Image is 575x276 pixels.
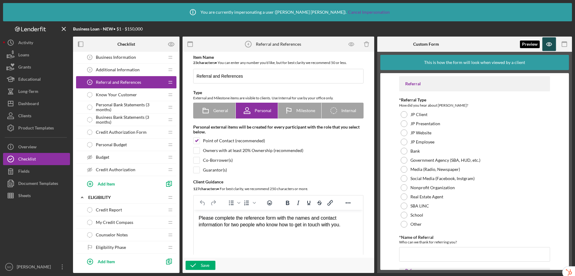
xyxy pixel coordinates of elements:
div: Clients [18,110,31,123]
a: Grants [3,61,70,73]
span: My Credit Compass [96,220,133,225]
div: ELIGIBILITY [88,195,164,200]
button: Educational [3,73,70,85]
b: 127 character s • [193,186,219,191]
button: Strikethrough [314,199,325,207]
button: Document Templates [3,177,70,189]
div: Loans [18,49,29,62]
label: Other [410,222,422,227]
b: Custom Form [413,42,439,47]
div: How did you hear about [PERSON_NAME]? [399,102,550,108]
tspan: 4 [247,42,249,46]
button: Bold [282,199,293,207]
button: Product Templates [3,122,70,134]
span: Personal Budget [96,142,127,147]
div: Who can we thank for referring you? [399,240,550,244]
div: Referral and References [256,42,301,47]
tspan: 4 [89,81,91,84]
a: Fields [3,165,70,177]
div: Numbered list [242,199,257,207]
div: Add Item [98,178,115,189]
div: Add Item [98,256,115,267]
span: Business Bank Statements (3 months) [96,115,164,125]
label: JP Client [410,112,427,117]
div: Overview [18,141,37,154]
div: Item Name [193,55,364,60]
button: Sheets [3,189,70,202]
a: Clients [3,110,70,122]
span: Business Information [96,55,136,60]
span: Credit Authorization [96,167,135,172]
div: References [405,268,544,273]
button: Add Item [82,178,161,190]
div: Client Guidance [193,179,364,184]
label: Nonprofit Organization [410,185,455,190]
tspan: 3 [89,68,91,71]
label: JP Presentation [410,121,440,126]
label: Government Agency (SBA, HUD, etc.) [410,158,480,163]
span: Internal [341,108,356,113]
button: Long-Term [3,85,70,97]
div: Fields [18,165,30,179]
button: Add Item [82,255,161,267]
div: Product Templates [18,122,54,136]
span: Personal [255,108,271,113]
label: SBA LINC [410,203,429,208]
button: Italic [293,199,303,207]
div: Owners with at least 20% Ownership (recommended) [203,148,303,153]
div: Activity [18,37,33,50]
button: Overview [3,141,70,153]
div: Co-Borrower(s) [203,158,233,163]
div: Guarantor(s) [203,168,227,172]
button: Insert/edit link [325,199,335,207]
div: Sheets [18,189,31,203]
span: Referral and References [96,80,141,85]
div: You are currently impersonating a user ( [PERSON_NAME] [PERSON_NAME] ). [185,5,390,20]
div: You can enter any number you'd like, but for best clarity we recommend 50 or less. [193,60,364,66]
div: Point of Contact (recommended) [203,138,265,143]
div: [PERSON_NAME] [15,261,55,274]
div: Dashboard [18,97,39,111]
span: Counselor Notes [96,232,128,237]
button: Loans [3,49,70,61]
div: Educational [18,73,41,87]
b: Business Loan - NEW [73,26,113,31]
text: SO [7,265,11,269]
span: Credit Report [96,207,122,212]
label: Bank [410,149,420,154]
span: Budget [96,155,109,160]
button: Dashboard [3,97,70,110]
div: This is how the form will look when viewed by a client [424,55,525,70]
label: School [410,213,423,218]
div: Document Templates [18,177,58,191]
div: *Referral Type [399,97,550,102]
button: Reveal or hide additional toolbar items [343,199,353,207]
a: Cancel Impersonation [348,10,390,15]
span: Know Your Customer [96,92,137,97]
span: Personal Bank Statements (3 months) [96,102,164,112]
tspan: 2 [89,56,91,59]
div: Referral [405,81,544,86]
div: Type [193,90,364,95]
div: Personal external items will be created for every participant with the role that you select below. [193,125,364,134]
button: Save [186,261,215,270]
button: Checklist [3,153,70,165]
label: JP Website [410,130,431,135]
label: Real Estate Agent [410,194,443,199]
button: Activity [3,37,70,49]
button: Underline [304,199,314,207]
span: Milestone [296,108,315,113]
